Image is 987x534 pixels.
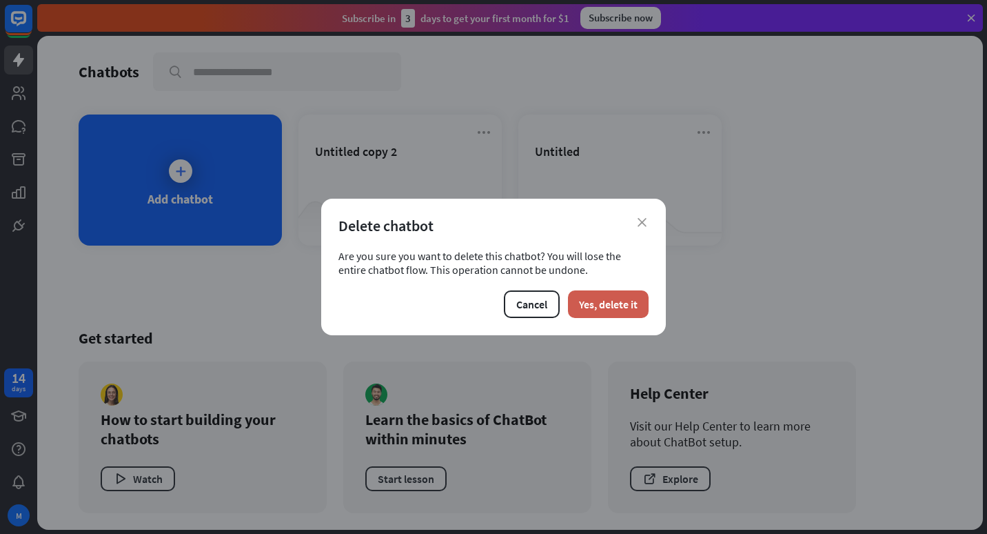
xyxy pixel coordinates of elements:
[568,290,649,318] button: Yes, delete it
[338,216,649,235] div: Delete chatbot
[11,6,52,47] button: Open LiveChat chat widget
[638,218,647,227] i: close
[338,249,649,277] div: Are you sure you want to delete this chatbot? You will lose the entire chatbot flow. This operati...
[504,290,560,318] button: Cancel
